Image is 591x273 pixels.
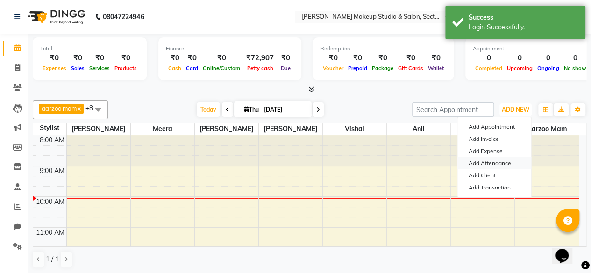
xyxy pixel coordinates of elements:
[245,65,276,71] span: Petty cash
[515,123,579,135] span: aarzoo mam
[505,53,535,63] div: 0
[77,105,81,112] a: x
[370,65,396,71] span: Package
[396,53,426,63] div: ₹0
[473,65,505,71] span: Completed
[451,123,514,135] span: Nandini
[499,103,532,116] button: ADD NEW
[40,53,69,63] div: ₹0
[242,53,278,63] div: ₹72,907
[131,123,194,135] span: Meera
[166,45,294,53] div: Finance
[457,133,531,145] a: Add Invoice
[69,65,87,71] span: Sales
[46,254,59,264] span: 1 / 1
[112,53,139,63] div: ₹0
[40,45,139,53] div: Total
[320,65,346,71] span: Voucher
[320,53,346,63] div: ₹0
[278,65,293,71] span: Due
[426,65,446,71] span: Wallet
[502,106,529,113] span: ADD NEW
[505,65,535,71] span: Upcoming
[112,65,139,71] span: Products
[457,157,531,169] a: Add Attendance
[184,65,200,71] span: Card
[200,53,242,63] div: ₹0
[370,53,396,63] div: ₹0
[346,65,370,71] span: Prepaid
[457,145,531,157] a: Add Expense
[346,53,370,63] div: ₹0
[552,236,582,264] iframe: chat widget
[469,13,578,22] div: Success
[396,65,426,71] span: Gift Cards
[562,65,589,71] span: No show
[69,53,87,63] div: ₹0
[42,105,77,112] span: aarzoo mam
[457,121,531,133] button: Add Appointment
[67,123,130,135] span: [PERSON_NAME]
[426,53,446,63] div: ₹0
[473,45,589,53] div: Appointment
[457,182,531,194] a: Add Transaction
[103,4,144,30] b: 08047224946
[259,123,322,135] span: [PERSON_NAME]
[184,53,200,63] div: ₹0
[412,102,494,117] input: Search Appointment
[562,53,589,63] div: 0
[278,53,294,63] div: ₹0
[473,53,505,63] div: 0
[85,104,100,112] span: +8
[457,169,531,182] a: Add Client
[535,65,562,71] span: Ongoing
[38,135,66,145] div: 8:00 AM
[197,102,220,117] span: Today
[40,65,69,71] span: Expenses
[535,53,562,63] div: 0
[200,65,242,71] span: Online/Custom
[242,106,261,113] span: Thu
[469,22,578,32] div: Login Successfully.
[323,123,386,135] span: Vishal
[34,197,66,207] div: 10:00 AM
[387,123,450,135] span: Anil
[34,228,66,238] div: 11:00 AM
[87,65,112,71] span: Services
[261,103,308,117] input: 2025-09-04
[166,53,184,63] div: ₹0
[87,53,112,63] div: ₹0
[320,45,446,53] div: Redemption
[166,65,184,71] span: Cash
[38,166,66,176] div: 9:00 AM
[195,123,258,135] span: [PERSON_NAME]
[33,123,66,133] div: Stylist
[24,4,88,30] img: logo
